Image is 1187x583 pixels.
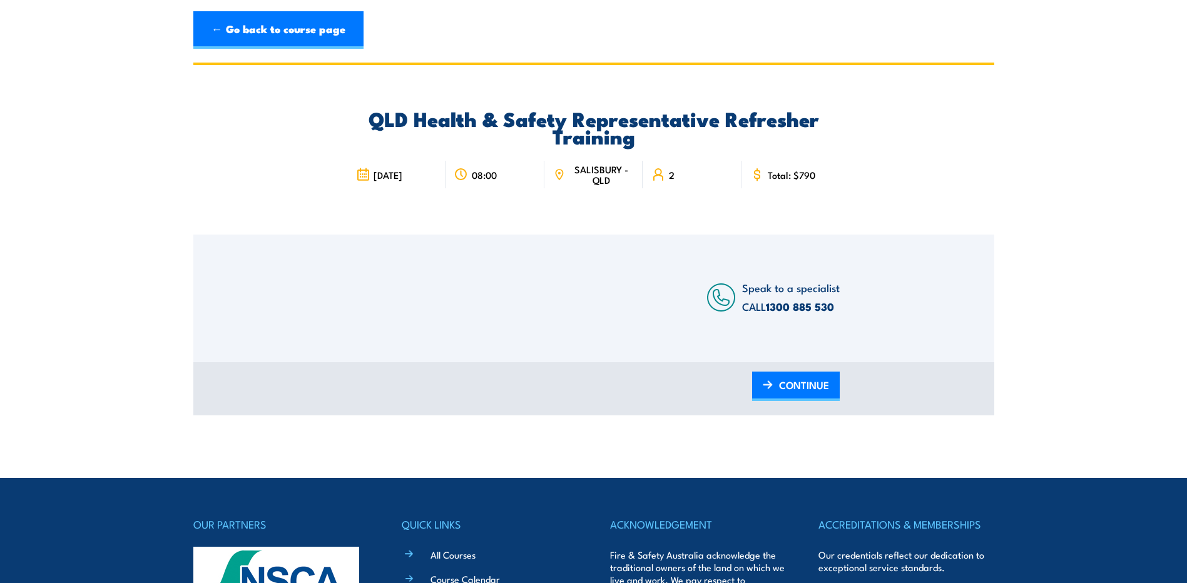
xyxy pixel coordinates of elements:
span: 08:00 [472,170,497,180]
h4: QUICK LINKS [402,515,577,533]
h4: ACCREDITATIONS & MEMBERSHIPS [818,515,994,533]
span: CONTINUE [779,368,829,402]
h4: OUR PARTNERS [193,515,369,533]
a: 1300 885 530 [766,298,834,315]
span: SALISBURY - QLD [569,164,634,185]
p: Our credentials reflect our dedication to exceptional service standards. [818,549,994,574]
a: ← Go back to course page [193,11,364,49]
a: All Courses [430,548,476,561]
span: Speak to a specialist CALL [742,280,840,314]
span: 2 [669,170,675,180]
h4: ACKNOWLEDGEMENT [610,515,785,533]
h2: QLD Health & Safety Representative Refresher Training [347,109,840,144]
span: Total: $790 [768,170,815,180]
span: [DATE] [374,170,402,180]
a: CONTINUE [752,372,840,401]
